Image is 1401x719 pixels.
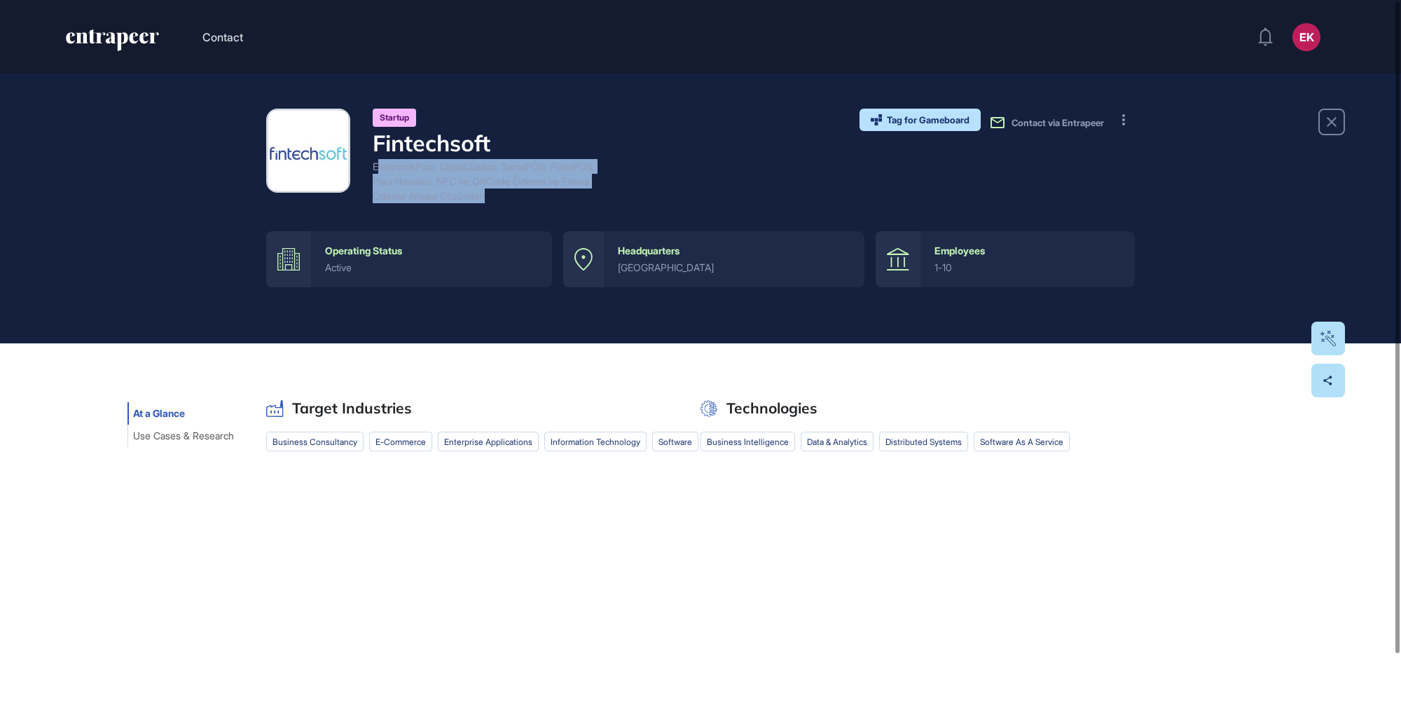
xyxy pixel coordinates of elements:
li: distributed systems [879,432,968,451]
li: software as a service [974,432,1070,451]
img: Fintechsoft-logo [268,111,348,191]
div: [GEOGRAPHIC_DATA] [618,262,850,273]
div: Operating Status [325,245,402,256]
li: Information Technology [544,432,647,451]
li: enterprise applications [438,432,539,451]
div: ElektronikPara, DijitalCüzdan, SanalPOS, FizikiPOS, Para Havalesi, NFC ve QRCode Ödeme ve Fatura ... [373,159,611,203]
li: business intelligence [700,432,795,451]
h2: Technologies [726,399,817,417]
li: e-commerce [369,432,432,451]
div: Headquarters [618,245,679,256]
h2: Target Industries [292,399,412,417]
button: Contact [202,28,243,46]
button: EK [1292,23,1320,51]
span: Tag for Gameboard [887,116,969,125]
div: 1-10 [934,262,1121,273]
button: At a Glance [127,402,191,425]
a: entrapeer-logo [64,29,160,56]
span: Contact via Entrapeer [1012,117,1104,128]
li: software [652,432,698,451]
span: Use Cases & Research [133,430,234,441]
div: Startup [373,109,416,127]
div: active [325,262,538,273]
div: Employees [934,245,985,256]
h4: Fintechsoft [373,130,611,156]
li: business consultancy [266,432,364,451]
li: data & analytics [801,432,874,451]
span: At a Glance [133,408,185,419]
button: Use Cases & Research [127,425,240,447]
button: Contact via Entrapeer [989,114,1104,131]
